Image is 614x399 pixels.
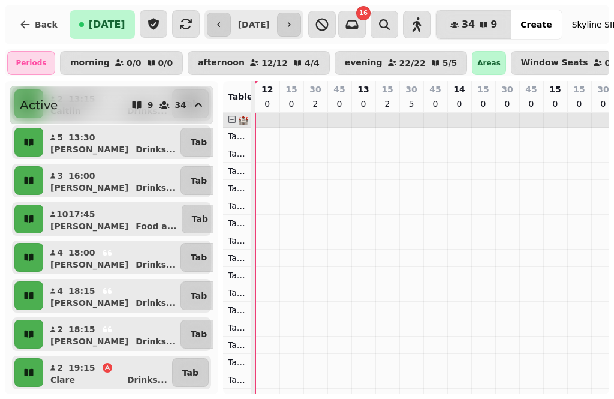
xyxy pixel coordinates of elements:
p: 5 [407,98,416,110]
p: 30 [405,83,417,95]
p: Clare [50,374,75,386]
button: Tab [182,205,218,233]
p: Table 109 [228,269,246,281]
p: Table 104 [228,182,246,194]
p: Table 105 [228,200,246,212]
p: 0 [431,98,440,110]
span: 🏰 Window Seats [238,115,318,125]
p: 30 [309,83,321,95]
p: 0 [287,98,296,110]
p: [PERSON_NAME] [50,143,128,155]
p: 0 [263,98,272,110]
p: 9 [148,101,153,109]
p: 0 [502,98,512,110]
button: evening22/225/5 [335,51,468,75]
p: Table 107 [228,235,246,247]
p: Tab [192,213,208,225]
p: 30 [501,83,513,95]
span: 9 [490,20,497,29]
p: 18:15 [68,323,95,335]
p: 0 [526,98,536,110]
p: 45 [429,83,441,95]
p: [PERSON_NAME] [50,182,128,194]
p: Table 114 [228,356,246,368]
button: Create [511,10,561,39]
p: Table 110 [228,287,246,299]
button: Tab [180,281,217,310]
p: 17:45 [68,208,95,220]
p: 18:00 [68,247,95,259]
p: 22 / 22 [399,59,426,67]
p: Table 103 [228,165,246,177]
p: 14 [453,83,465,95]
p: Tab [191,136,207,148]
p: 4 [56,285,64,297]
p: 0 / 0 [158,59,173,67]
p: 2 [56,323,64,335]
p: 12 [261,83,273,95]
button: Back [10,10,67,39]
p: 16:00 [68,170,95,182]
p: Drinks ... [127,374,167,386]
p: Tab [182,367,198,379]
button: 418:00[PERSON_NAME]Drinks... [46,243,178,272]
p: 4 [56,247,64,259]
span: Back [35,20,58,29]
button: Tab [172,358,209,387]
p: 0 [335,98,344,110]
p: 15 [477,83,489,95]
p: afternoon [198,58,245,68]
button: Tab [180,243,217,272]
p: 19:15 [68,362,95,374]
button: 316:00[PERSON_NAME]Drinks... [46,166,178,195]
p: Table 108 [228,252,246,264]
p: Table 111 [228,304,246,316]
p: [PERSON_NAME] [50,297,128,309]
p: Window Seats [521,58,588,68]
p: 0 [550,98,560,110]
p: [PERSON_NAME] [50,220,128,232]
h2: Active [20,97,58,113]
p: 2 [383,98,392,110]
p: 15 [549,83,561,95]
button: 513:30[PERSON_NAME]Drinks... [46,128,178,157]
p: 0 [455,98,464,110]
button: Active934 [10,86,213,124]
button: Tab [180,128,217,157]
button: 1017:45[PERSON_NAME]Food a... [46,205,179,233]
p: 15 [573,83,585,95]
p: evening [345,58,383,68]
p: 13:30 [68,131,95,143]
p: Drinks ... [136,182,176,194]
p: Drinks ... [136,143,176,155]
p: 15 [381,83,393,95]
p: 3 [56,170,64,182]
p: 34 [175,101,186,109]
button: [DATE] [70,10,135,39]
p: Tab [191,328,207,340]
span: Create [520,20,552,29]
span: 34 [462,20,475,29]
p: 18:15 [68,285,95,297]
p: Tab [191,251,207,263]
p: 2 [311,98,320,110]
p: 45 [525,83,537,95]
p: 15 [285,83,297,95]
p: 0 [478,98,488,110]
p: Table 101 [228,130,246,142]
p: Table 113 [228,339,246,351]
p: Food a ... [136,220,177,232]
p: [PERSON_NAME] [50,335,128,347]
p: 45 [333,83,345,95]
div: Areas [472,51,506,75]
p: Tab [191,175,207,187]
p: Table 102 [228,148,246,160]
p: Drinks ... [136,297,176,309]
p: 5 [56,131,64,143]
button: afternoon12/124/4 [188,51,330,75]
p: 2 [56,362,64,374]
p: Drinks ... [136,259,176,271]
p: morning [70,58,110,68]
p: 30 [597,83,609,95]
button: 418:15[PERSON_NAME]Drinks... [46,281,178,310]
